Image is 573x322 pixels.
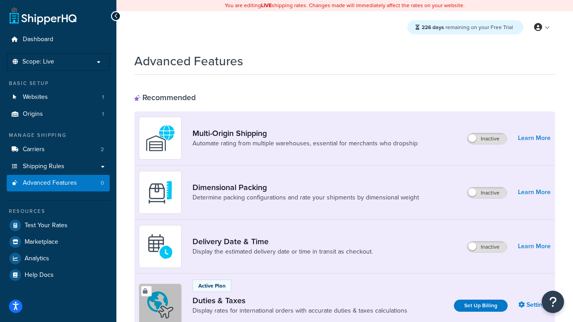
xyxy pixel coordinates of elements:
[192,237,373,246] a: Delivery Date & Time
[102,93,104,101] span: 1
[23,36,53,43] span: Dashboard
[25,255,49,263] span: Analytics
[192,139,418,148] a: Automate rating from multiple warehouses, essential for merchants who dropship
[542,291,564,313] button: Open Resource Center
[7,141,110,158] a: Carriers2
[145,177,176,208] img: DTVBYsAAAAAASUVORK5CYII=
[467,133,507,144] label: Inactive
[7,106,110,123] a: Origins1
[192,193,419,202] a: Determine packing configurations and rate your shipments by dimensional weight
[454,300,508,312] a: Set Up Billing
[422,23,513,31] span: remaining on your Free Trial
[518,299,551,311] a: Settings
[467,241,507,252] label: Inactive
[23,179,77,187] span: Advanced Features
[102,110,104,118] span: 1
[7,175,110,191] li: Advanced Features
[7,158,110,175] a: Shipping Rules
[7,175,110,191] a: Advanced Features0
[101,179,104,187] span: 0
[25,238,58,246] span: Marketplace
[7,80,110,87] div: Basic Setup
[134,93,196,102] div: Recommended
[23,146,45,153] span: Carriers
[23,163,64,170] span: Shipping Rules
[7,250,110,267] a: Analytics
[192,247,373,256] a: Display the estimated delivery date or time in transit as checkout.
[145,123,176,154] img: WatD5o0RtDAAAAAElFTkSuQmCC
[23,110,43,118] span: Origins
[7,89,110,106] a: Websites1
[192,296,407,305] a: Duties & Taxes
[7,208,110,215] div: Resources
[7,89,110,106] li: Websites
[7,234,110,250] a: Marketplace
[192,182,419,192] a: Dimensional Packing
[101,146,104,153] span: 2
[25,271,54,279] span: Help Docs
[7,141,110,158] li: Carriers
[25,222,68,229] span: Test Your Rates
[145,231,176,262] img: gfkeb5ejjkALwAAAABJRU5ErkJggg==
[7,31,110,48] a: Dashboard
[518,132,551,144] a: Learn More
[261,1,272,9] b: LIVE
[7,217,110,233] a: Test Your Rates
[192,128,418,138] a: Multi-Origin Shipping
[198,282,226,290] p: Active Plan
[7,131,110,139] div: Manage Shipping
[22,58,54,66] span: Scope: Live
[192,306,407,315] a: Display rates for international orders with accurate duties & taxes calculations
[518,240,551,253] a: Learn More
[467,187,507,198] label: Inactive
[23,93,48,101] span: Websites
[134,52,243,70] h1: Advanced Features
[518,186,551,199] a: Learn More
[7,106,110,123] li: Origins
[7,267,110,283] a: Help Docs
[422,23,444,31] strong: 226 days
